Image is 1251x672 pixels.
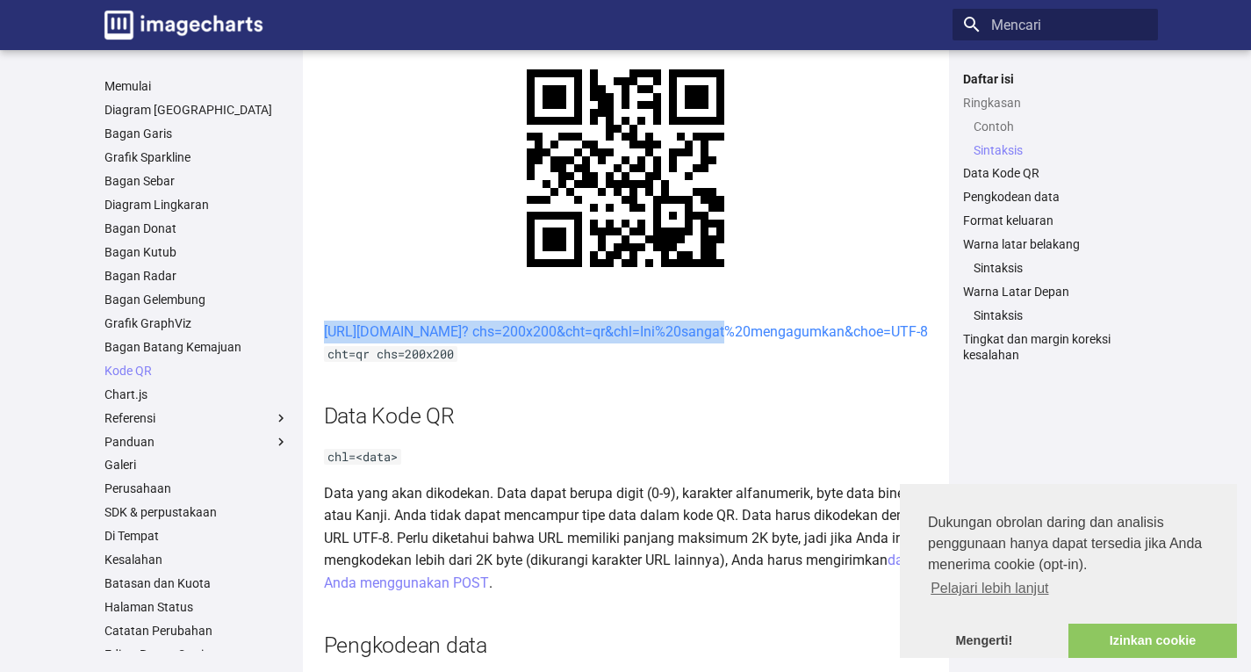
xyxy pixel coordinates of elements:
a: Bagan Sebar [104,173,289,189]
font: Bagan Donat [104,221,176,235]
a: Pengkodean data [963,189,1147,205]
font: Warna latar belakang [963,237,1080,251]
font: Tingkat dan margin koreksi kesalahan [963,332,1111,362]
a: Perusahaan [104,481,289,496]
font: Catatan Perubahan [104,624,212,638]
font: Memulai [104,79,151,93]
input: Mencari [953,9,1158,40]
font: Chart.js [104,387,147,401]
font: Panduan [104,435,155,449]
font: Izinkan cookie [1110,633,1196,647]
a: Bagan Garis [104,126,289,141]
a: Bagan Kutub [104,244,289,260]
code: chl=<data> [324,449,401,465]
a: Halaman Status [104,599,289,615]
font: Bagan Garis [104,126,172,141]
font: Pengkodean data [963,190,1060,204]
a: Diagram Lingkaran [104,197,289,213]
font: Sintaksis [974,261,1023,275]
a: Batasan dan Kuota [104,575,289,591]
a: Bagan Batang Kemajuan [104,339,289,355]
font: Batasan dan Kuota [104,576,211,590]
font: Data Kode QR [324,403,455,429]
a: Tingkat dan margin koreksi kesalahan [963,331,1147,363]
font: SDK & perpustakaan [104,505,217,519]
a: Bagan Donat [104,220,289,236]
font: Warna Latar Depan [963,285,1069,299]
code: cht=qr chs=200x200 [324,346,457,362]
a: Catatan Perubahan [104,623,289,639]
font: Pelajari lebih lanjut [931,581,1048,596]
a: [URL][DOMAIN_NAME]? chs=200x200&cht=qr&chl=Ini%20sangat%20mengagumkan&choe=UTF-8 [324,323,928,340]
a: Ringkasan [963,95,1147,111]
a: Contoh [974,119,1147,134]
font: Bagan Radar [104,269,176,283]
a: SDK & perpustakaan [104,504,289,520]
a: izinkan cookie [1068,624,1237,659]
a: Format keluaran [963,213,1147,228]
font: Dukungan obrolan daring dan analisis penggunaan hanya dapat tersedia jika Anda menerima cookie (o... [928,515,1202,572]
font: Data Kode QR [963,166,1039,180]
a: Sintaksis [974,260,1147,276]
font: Bagan Sebar [104,174,175,188]
font: Editor Bagan Statis [104,647,210,661]
a: Bagan Radar [104,268,289,284]
a: Memulai [104,78,289,94]
a: Dokumentasi Bagan Gambar [97,4,270,47]
font: Sintaksis [974,143,1023,157]
font: Bagan Gelembung [104,293,205,307]
a: Di Tempat [104,528,289,544]
nav: Daftar isi [953,71,1158,364]
font: Kesalahan [104,553,162,567]
a: Warna Latar Depan [963,284,1147,300]
nav: Warna Latar Depan [963,307,1147,323]
font: Bagan Kutub [104,245,176,259]
div: persetujuan cookie [900,484,1237,658]
font: Grafik GraphViz [104,316,191,330]
font: Galeri [104,458,136,472]
a: Kode QR [104,363,289,379]
a: Diagram [GEOGRAPHIC_DATA] [104,102,289,118]
font: Ringkasan [963,96,1021,110]
a: Sintaksis [974,142,1147,158]
a: data Anda menggunakan POST [324,552,916,591]
font: Referensi [104,411,155,425]
font: Halaman Status [104,600,193,614]
font: Bagan Batang Kemajuan [104,340,241,354]
img: logo [104,11,262,40]
font: Mengerti! [956,633,1013,647]
a: Grafik Sparkline [104,149,289,165]
a: Bagan Gelembung [104,292,289,307]
font: Diagram Lingkaran [104,198,209,212]
img: bagan [487,30,764,307]
a: Grafik GraphViz [104,315,289,331]
font: Diagram [GEOGRAPHIC_DATA] [104,103,272,117]
a: pelajari lebih lanjut tentang cookie [928,575,1052,602]
a: Data Kode QR [963,165,1147,181]
a: Kesalahan [104,552,289,567]
nav: Warna latar belakang [963,260,1147,276]
font: Data yang akan dikodekan. Data dapat berupa digit (0-9), karakter alfanumerik, byte data biner, a... [324,485,928,569]
font: Pengkodean data [324,632,487,658]
font: Perusahaan [104,481,171,495]
a: Warna latar belakang [963,236,1147,252]
a: Galeri [104,457,289,473]
a: Sintaksis [974,307,1147,323]
font: Kode QR [104,364,152,378]
font: Daftar isi [963,72,1014,86]
font: Sintaksis [974,308,1023,322]
font: Di Tempat [104,529,159,543]
nav: Ringkasan [963,119,1147,158]
font: Contoh [974,119,1014,134]
a: Chart.js [104,387,289,402]
a: abaikan pesan cookie [900,624,1068,659]
font: Grafik Sparkline [104,150,191,164]
font: . [489,574,492,591]
font: Format keluaran [963,213,1053,228]
a: Editor Bagan Statis [104,647,289,662]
